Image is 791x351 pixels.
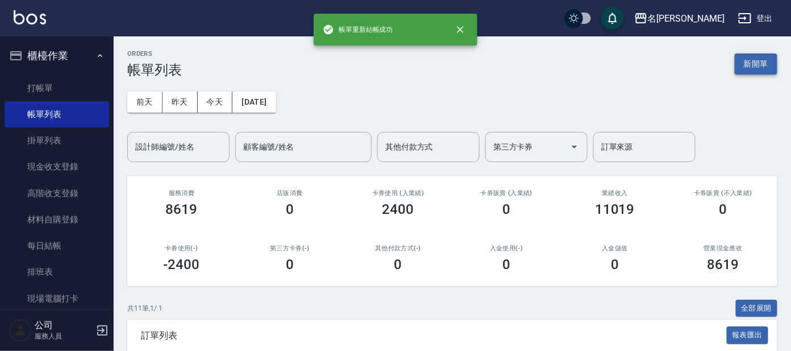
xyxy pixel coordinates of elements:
h2: 卡券使用(-) [141,245,222,252]
h2: 卡券販賣 (不入業績) [682,189,764,197]
h3: 8619 [165,201,197,217]
img: Logo [14,10,46,24]
a: 高階收支登錄 [5,180,109,207]
h3: -2400 [163,257,199,272]
h2: 入金儲值 [574,245,656,252]
a: 每日結帳 [5,233,109,259]
p: 共 11 筆, 1 / 1 [127,303,163,313]
a: 排班表 [5,259,109,285]
h2: 店販消費 [249,189,331,197]
h2: 業績收入 [574,189,656,197]
button: save [601,7,624,30]
div: 名[PERSON_NAME] [648,11,725,26]
h3: 0 [286,257,294,272]
h2: 入金使用(-) [466,245,547,252]
img: Person [9,319,32,342]
h2: 其他付款方式(-) [357,245,439,252]
h3: 0 [719,201,727,217]
h3: 0 [502,201,510,217]
h2: 卡券使用 (入業績) [357,189,439,197]
button: 前天 [127,92,163,113]
span: 訂單列表 [141,330,727,341]
h2: 營業現金應收 [682,245,764,252]
a: 掛單列表 [5,127,109,154]
a: 新開單 [735,58,777,69]
button: 新開單 [735,53,777,75]
a: 打帳單 [5,75,109,101]
button: 報表匯出 [727,327,769,344]
button: Open [565,138,584,156]
h2: 第三方卡券(-) [249,245,331,252]
button: [DATE] [232,92,276,113]
h3: 0 [611,257,619,272]
a: 報表匯出 [727,329,769,340]
h3: 8619 [707,257,739,272]
button: 昨天 [163,92,198,113]
a: 材料自購登錄 [5,207,109,233]
h2: 卡券販賣 (入業績) [466,189,547,197]
h3: 帳單列表 [127,62,182,78]
h3: 0 [502,257,510,272]
button: 登出 [734,8,777,29]
a: 現場電腦打卡 [5,286,109,312]
h3: 服務消費 [141,189,222,197]
h5: 公司 [35,320,93,331]
button: 全部展開 [736,300,778,317]
button: 櫃檯作業 [5,41,109,71]
p: 服務人員 [35,331,93,341]
h3: 11019 [595,201,635,217]
span: 帳單重新結帳成功 [323,24,393,35]
h3: 0 [286,201,294,217]
h3: 0 [394,257,402,272]
button: 名[PERSON_NAME] [630,7,729,30]
button: 今天 [198,92,233,113]
a: 帳單列表 [5,101,109,127]
a: 現金收支登錄 [5,154,109,180]
h2: ORDERS [127,50,182,57]
button: close [448,17,473,42]
h3: 2400 [382,201,414,217]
